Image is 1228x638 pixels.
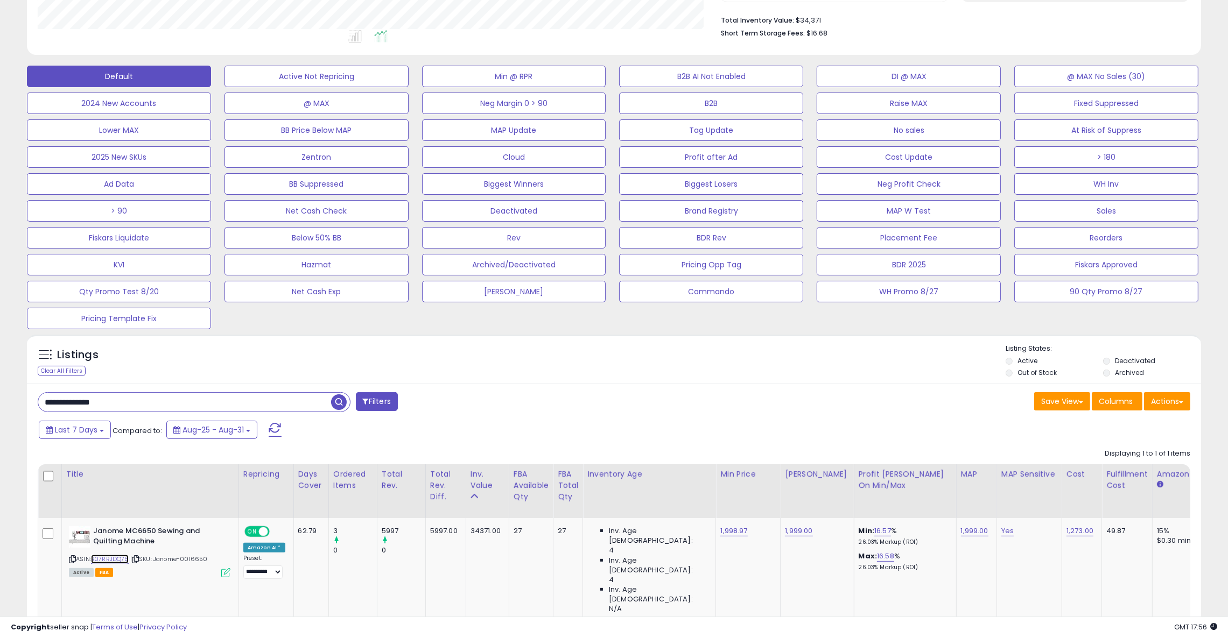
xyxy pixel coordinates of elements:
button: [PERSON_NAME] [422,281,606,302]
div: 0 [382,545,425,555]
small: Amazon Fees. [1157,480,1163,490]
button: Pricing Template Fix [27,308,211,329]
div: MAP [961,469,992,480]
span: 4 [609,545,614,555]
button: BB Price Below MAP [224,119,409,141]
strong: Copyright [11,622,50,632]
div: 5997 [382,526,425,536]
b: Janome MC6650 Sewing and Quilting Machine [93,526,224,549]
div: 0 [333,545,377,555]
button: @ MAX [224,93,409,114]
button: 90 Qty Promo 8/27 [1014,281,1198,302]
label: Deactivated [1115,356,1155,365]
button: DI @ MAX [817,66,1001,87]
button: Fiskars Approved [1014,254,1198,275]
th: CSV column name: cust_attr_5_MAP Sensitive [997,464,1062,518]
span: OFF [268,527,285,536]
div: Cost [1066,469,1097,480]
button: Hazmat [224,254,409,275]
button: Aug-25 - Aug-31 [166,421,257,439]
span: Inv. Age [DEMOGRAPHIC_DATA]: [609,585,707,604]
img: 41ZNAlFxhuL._SL40_.jpg [69,526,90,548]
span: 2025-09-8 17:56 GMT [1174,622,1217,632]
button: Sales [1014,200,1198,222]
div: Min Price [720,469,776,480]
span: Aug-25 - Aug-31 [183,424,244,435]
button: Pricing Opp Tag [619,254,803,275]
button: Lower MAX [27,119,211,141]
th: The percentage added to the cost of goods (COGS) that forms the calculator for Min & Max prices. [854,464,956,518]
button: MAP W Test [817,200,1001,222]
div: MAP Sensitive [1001,469,1057,480]
button: Cost Update [817,146,1001,168]
label: Archived [1115,368,1144,377]
button: Cloud [422,146,606,168]
button: Reorders [1014,227,1198,249]
a: Yes [1001,526,1014,536]
p: Listing States: [1006,344,1201,354]
a: B07RRJDQ75 [91,555,129,564]
div: 34371.00 [471,526,501,536]
button: BDR Rev [619,227,803,249]
a: Terms of Use [92,622,138,632]
a: 16.58 [877,551,894,562]
span: Inv. Age [DEMOGRAPHIC_DATA]-180: [609,614,707,634]
div: Inventory Age [587,469,711,480]
button: > 90 [27,200,211,222]
button: Active Not Repricing [224,66,409,87]
span: Columns [1099,396,1133,407]
a: 1,999.00 [785,526,812,536]
b: Short Term Storage Fees: [721,29,805,38]
span: ON [245,527,259,536]
button: Last 7 Days [39,421,111,439]
button: At Risk of Suppress [1014,119,1198,141]
b: Max: [859,551,878,561]
button: Deactivated [422,200,606,222]
div: 49.87 [1106,526,1144,536]
h5: Listings [57,348,99,363]
button: 2025 New SKUs [27,146,211,168]
button: Archived/Deactivated [422,254,606,275]
div: Total Rev. [382,469,421,491]
div: Inv. value [471,469,504,491]
button: WH Promo 8/27 [817,281,1001,302]
span: Last 7 Days [55,424,97,435]
button: WH Inv [1014,173,1198,195]
a: 16.57 [874,526,891,536]
button: Default [27,66,211,87]
a: 1,273.00 [1066,526,1093,536]
a: Privacy Policy [139,622,187,632]
button: Net Cash Exp [224,281,409,302]
span: | SKU: Janome-0016650 [130,555,208,563]
button: > 180 [1014,146,1198,168]
button: Raise MAX [817,93,1001,114]
button: Biggest Losers [619,173,803,195]
div: Title [66,469,234,480]
button: Tag Update [619,119,803,141]
button: Commando [619,281,803,302]
div: 5997.00 [430,526,458,536]
div: Profit [PERSON_NAME] on Min/Max [859,469,952,491]
span: FBA [95,568,114,577]
div: % [859,551,948,571]
a: 1,999.00 [961,526,988,536]
div: seller snap | | [11,622,187,633]
button: Biggest Winners [422,173,606,195]
div: Displaying 1 to 1 of 1 items [1105,449,1190,459]
div: [PERSON_NAME] [785,469,849,480]
b: Min: [859,526,875,536]
li: $34,371 [721,13,1182,26]
button: No sales [817,119,1001,141]
button: Qty Promo Test 8/20 [27,281,211,302]
button: Columns [1092,392,1142,410]
button: Rev [422,227,606,249]
span: 4 [609,575,614,585]
button: BB Suppressed [224,173,409,195]
b: Total Inventory Value: [721,16,794,25]
button: Min @ RPR [422,66,606,87]
button: Save View [1034,392,1090,410]
p: 26.03% Markup (ROI) [859,564,948,571]
button: Neg Margin 0 > 90 [422,93,606,114]
button: 2024 New Accounts [27,93,211,114]
button: B2B [619,93,803,114]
